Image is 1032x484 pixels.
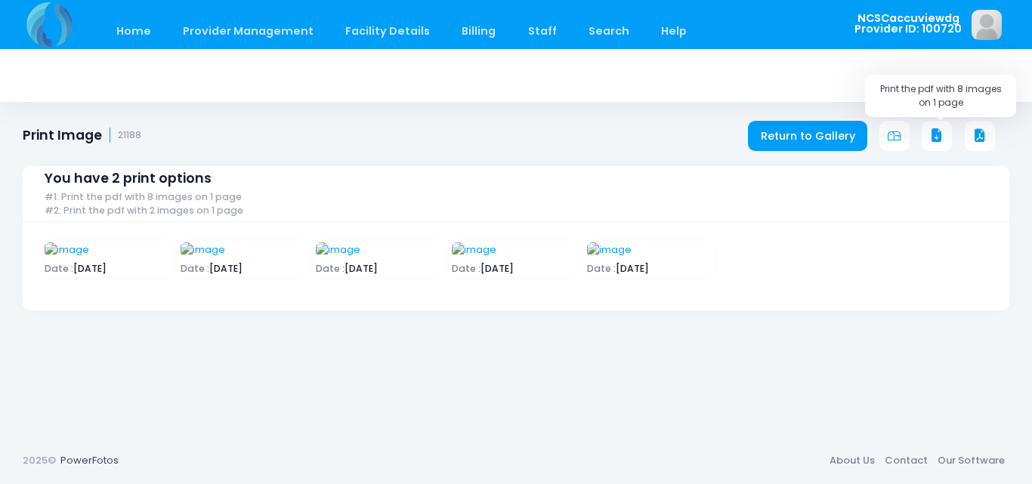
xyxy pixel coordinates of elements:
h1: Print Image [23,128,141,143]
img: image [181,242,225,257]
img: image [316,242,360,257]
img: image [587,242,632,257]
a: Contact [879,447,932,474]
div: Print the pdf with 8 images on 1 page [865,75,1016,117]
span: [DATE] [587,264,712,273]
span: Date : [45,262,73,275]
a: Facility Details [331,14,445,49]
span: [DATE] [45,264,170,273]
span: Date : [452,262,480,275]
span: [DATE] [316,264,441,273]
a: Billing [447,14,511,49]
span: #1: Print the pdf with 8 images on 1 page [45,192,242,203]
span: [DATE] [181,264,306,273]
a: Staff [513,14,571,49]
a: Provider Management [168,14,328,49]
a: Home [101,14,165,49]
small: 21188 [118,130,141,141]
a: Search [573,14,644,49]
a: Our Software [932,447,1009,474]
a: Help [647,14,702,49]
span: [DATE] [452,264,577,273]
a: Return to Gallery [748,121,867,151]
a: PowerFotos [60,453,119,467]
img: image [452,242,496,257]
a: About Us [824,447,879,474]
span: #2: Print the pdf with 2 images on 1 page [45,205,243,217]
img: image [45,242,89,257]
span: 2025© [23,453,56,467]
span: Date : [587,262,616,275]
span: Date : [181,262,209,275]
span: NCSCaccuviewdg Provider ID: 100720 [854,13,962,35]
span: You have 2 print options [45,171,212,187]
img: image [972,10,1002,40]
span: Date : [316,262,345,275]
